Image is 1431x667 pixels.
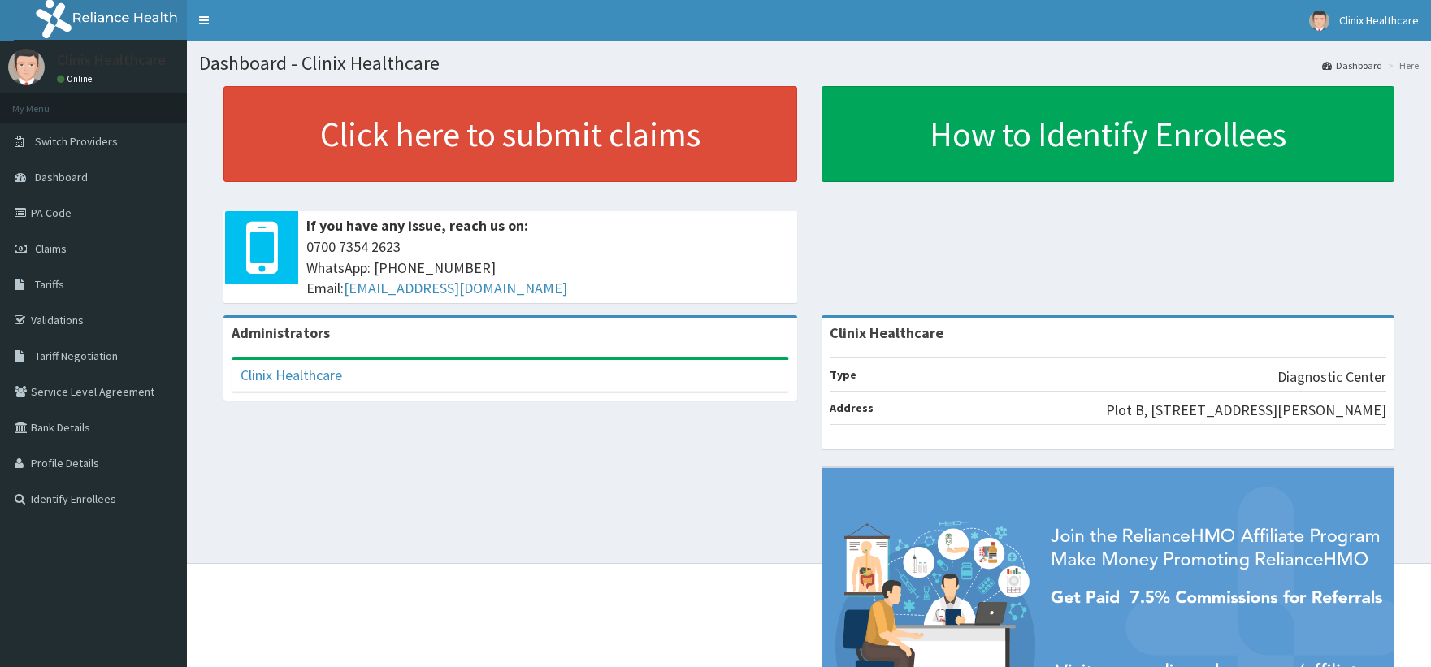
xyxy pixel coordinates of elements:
span: Dashboard [35,170,88,184]
img: User Image [1309,11,1329,31]
a: Clinix Healthcare [241,366,342,384]
strong: Clinix Healthcare [830,323,943,342]
li: Here [1384,58,1419,72]
p: Clinix Healthcare [57,53,166,67]
h1: Dashboard - Clinix Healthcare [199,53,1419,74]
p: Diagnostic Center [1277,366,1386,388]
a: [EMAIL_ADDRESS][DOMAIN_NAME] [344,279,567,297]
img: User Image [8,49,45,85]
b: If you have any issue, reach us on: [306,216,528,235]
p: Plot B, [STREET_ADDRESS][PERSON_NAME] [1106,400,1386,421]
span: 0700 7354 2623 WhatsApp: [PHONE_NUMBER] Email: [306,236,789,299]
span: Claims [35,241,67,256]
span: Switch Providers [35,134,118,149]
a: Dashboard [1322,58,1382,72]
span: Clinix Healthcare [1339,13,1419,28]
span: Tariffs [35,277,64,292]
a: Online [57,73,96,84]
a: How to Identify Enrollees [822,86,1395,182]
b: Address [830,401,874,415]
span: Tariff Negotiation [35,349,118,363]
b: Type [830,367,856,382]
a: Click here to submit claims [223,86,797,182]
b: Administrators [232,323,330,342]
